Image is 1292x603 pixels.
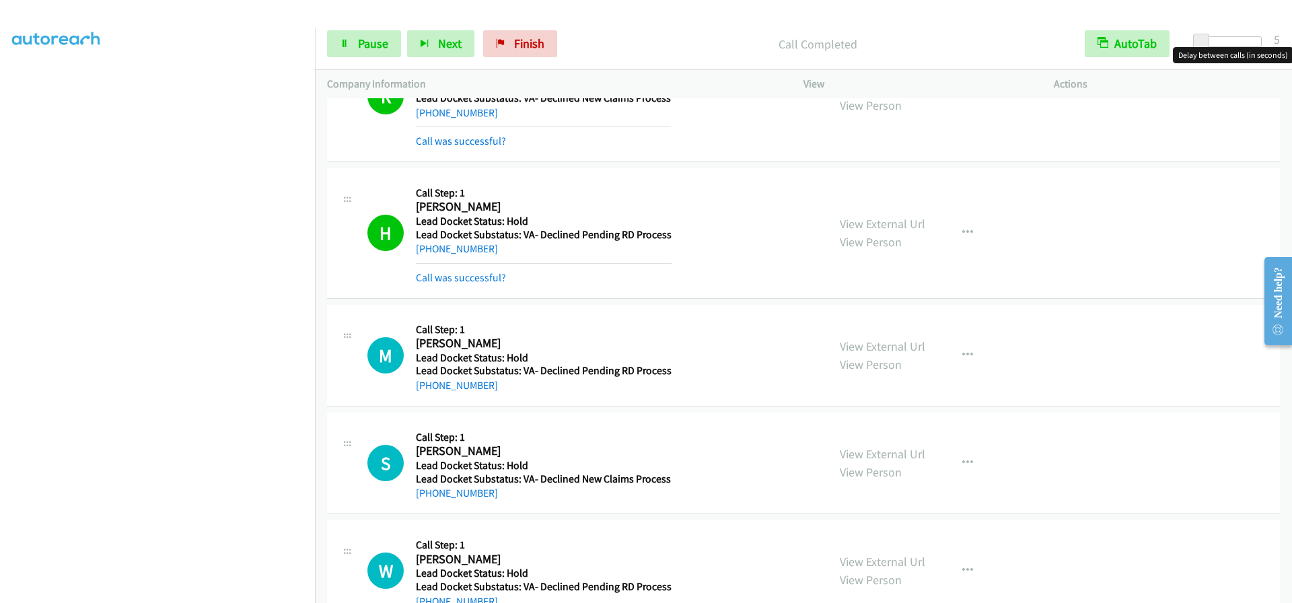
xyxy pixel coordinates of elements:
h5: Lead Docket Status: Hold [416,567,672,580]
a: View Person [840,98,902,113]
a: View External Url [840,554,925,569]
a: View Person [840,234,902,250]
a: [PHONE_NUMBER] [416,242,498,255]
h2: [PERSON_NAME] [416,336,672,351]
a: View External Url [840,216,925,232]
h1: W [367,553,404,589]
h5: Call Step: 1 [416,186,672,200]
span: Next [438,36,462,51]
span: Finish [514,36,544,51]
h1: S [367,445,404,481]
div: The call is yet to be attempted [367,337,404,374]
a: View External Url [840,446,925,462]
h5: Lead Docket Substatus: VA- Declined Pending RD Process [416,364,672,378]
h2: [PERSON_NAME] [416,552,672,567]
a: Call was successful? [416,271,506,284]
p: View [803,76,1030,92]
h5: Lead Docket Substatus: VA- Declined Pending RD Process [416,228,672,242]
h5: Lead Docket Substatus: VA- Declined New Claims Process [416,472,671,486]
h5: Lead Docket Substatus: VA- Declined New Claims Process [416,92,671,105]
h5: Call Step: 1 [416,431,671,444]
a: Pause [327,30,401,57]
h5: Call Step: 1 [416,323,672,336]
a: View Person [840,357,902,372]
h5: Lead Docket Status: Hold [416,459,671,472]
div: 5 [1274,30,1280,48]
a: [PHONE_NUMBER] [416,106,498,119]
button: Next [407,30,474,57]
a: [PHONE_NUMBER] [416,487,498,499]
button: AutoTab [1085,30,1170,57]
p: Actions [1054,76,1280,92]
p: Company Information [327,76,779,92]
h5: Lead Docket Substatus: VA- Declined Pending RD Process [416,580,672,594]
h1: M [367,337,404,374]
a: Call was successful? [416,135,506,147]
h2: [PERSON_NAME] [416,199,666,215]
h2: [PERSON_NAME] [416,444,671,459]
iframe: Resource Center [1253,248,1292,355]
h5: Call Step: 1 [416,538,672,552]
a: View Person [840,572,902,588]
a: [PHONE_NUMBER] [416,379,498,392]
a: Finish [483,30,557,57]
h1: H [367,215,404,251]
p: Call Completed [575,35,1061,53]
a: View Person [840,464,902,480]
span: Pause [358,36,388,51]
a: View External Url [840,339,925,354]
div: The call is yet to be attempted [367,553,404,589]
h5: Lead Docket Status: Hold [416,351,672,365]
h5: Lead Docket Status: Hold [416,215,672,228]
div: The call is yet to be attempted [367,445,404,481]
